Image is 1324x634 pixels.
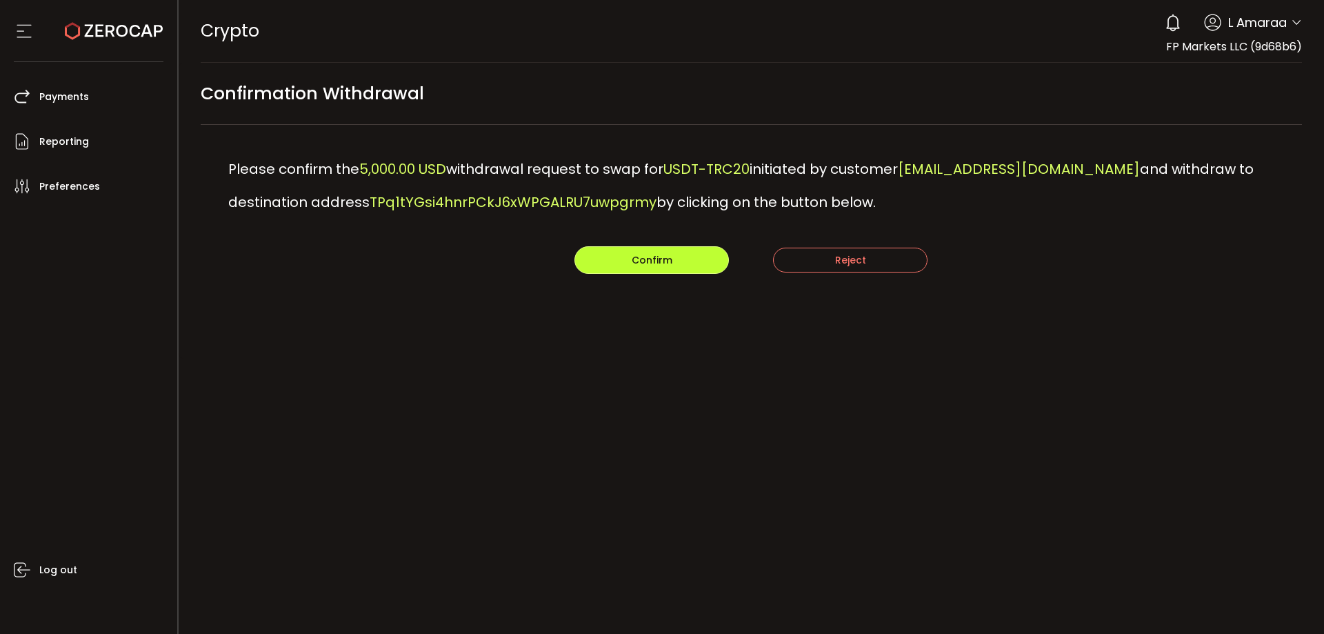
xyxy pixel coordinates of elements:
span: withdrawal request to swap for [446,159,663,179]
button: Confirm [574,246,729,274]
span: FP Markets LLC (9d68b6) [1166,39,1302,55]
span: Confirm [632,253,672,267]
span: [EMAIL_ADDRESS][DOMAIN_NAME] [898,159,1140,179]
span: Reporting [39,132,89,152]
span: Log out [39,560,77,580]
span: Payments [39,87,89,107]
span: L Amaraa [1228,13,1287,32]
span: Please confirm the [228,159,359,179]
span: initiated by customer [750,159,898,179]
span: USDT-TRC20 [663,159,750,179]
span: 5,000.00 USD [359,159,446,179]
button: Reject [773,248,927,273]
span: TPq1tYGsi4hnrPCkJ6xWPGALRU7uwpgrmy [370,192,656,212]
span: Preferences [39,177,100,197]
span: Reject [835,253,866,267]
span: Crypto [201,19,259,43]
iframe: Chat Widget [1163,485,1324,634]
span: by clicking on the button below. [656,192,876,212]
span: Confirmation Withdrawal [201,78,424,109]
